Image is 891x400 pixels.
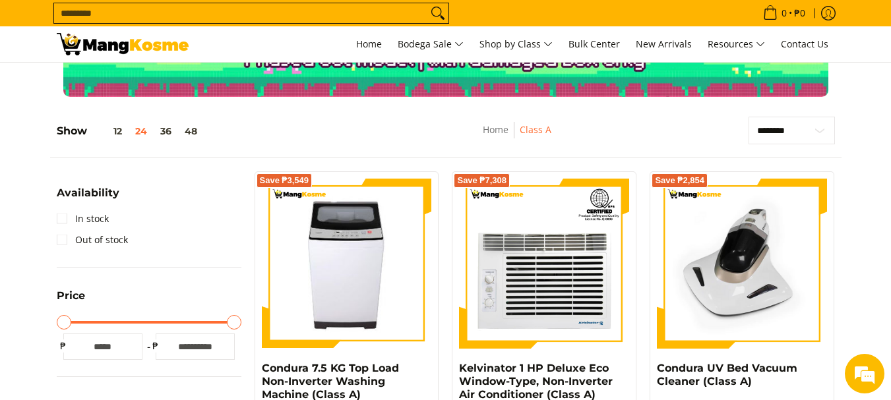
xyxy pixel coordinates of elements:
[657,362,797,387] a: Condura UV Bed Vacuum Cleaner (Class A)
[427,3,448,23] button: Search
[457,177,507,185] span: Save ₱7,308
[87,126,129,136] button: 12
[154,126,178,136] button: 36
[483,123,508,136] a: Home
[57,291,85,301] span: Price
[473,26,559,62] a: Shop by Class
[260,177,309,185] span: Save ₱3,549
[629,26,698,62] a: New Arrivals
[57,125,204,138] h5: Show
[356,38,382,50] span: Home
[57,208,109,229] a: In stock
[562,26,627,62] a: Bulk Center
[520,123,551,136] a: Class A
[479,36,553,53] span: Shop by Class
[759,6,809,20] span: •
[774,26,835,62] a: Contact Us
[149,339,162,353] span: ₱
[202,26,835,62] nav: Main Menu
[57,291,85,311] summary: Open
[350,26,388,62] a: Home
[57,33,189,55] img: Class A | Mang Kosme
[459,179,629,349] img: Kelvinator 1 HP Deluxe Eco Window-Type, Non-Inverter Air Conditioner (Class A)
[781,38,828,50] span: Contact Us
[129,126,154,136] button: 24
[398,36,464,53] span: Bodega Sale
[57,229,128,250] a: Out of stock
[568,38,620,50] span: Bulk Center
[267,179,427,349] img: condura-7.5kg-topload-non-inverter-washing-machine-class-c-full-view-mang-kosme
[780,9,789,18] span: 0
[657,179,827,349] img: Condura UV Bed Vacuum Cleaner (Class A)
[636,38,692,50] span: New Arrivals
[655,177,704,185] span: Save ₱2,854
[701,26,772,62] a: Resources
[391,26,470,62] a: Bodega Sale
[57,188,119,198] span: Availability
[708,36,765,53] span: Resources
[405,122,630,152] nav: Breadcrumbs
[57,339,70,353] span: ₱
[178,126,204,136] button: 48
[57,188,119,208] summary: Open
[792,9,807,18] span: ₱0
